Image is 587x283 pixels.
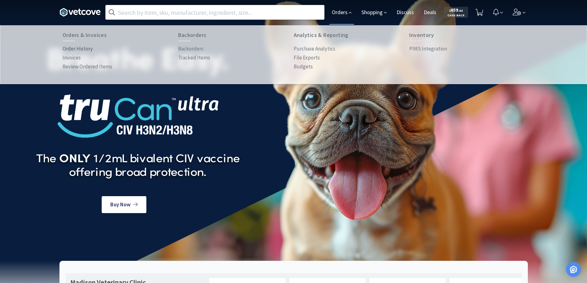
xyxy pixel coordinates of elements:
a: Review Ordered Items [63,62,112,71]
h6: Orders & Invoices [63,32,178,38]
input: Search by item, sku, manufacturer, ingredient, size... [106,5,324,19]
a: PIMS Integration [409,44,447,53]
a: Backorders [178,44,203,53]
h6: Inventory [409,32,525,38]
p: Purchase Analytics [294,45,335,53]
a: Discuss [394,10,416,15]
div: Open Intercom Messenger [566,262,581,277]
p: Tracked Items [178,54,210,62]
a: Invoices [63,53,81,62]
p: Review Ordered Items [63,63,112,71]
a: Order History [63,44,93,53]
p: Budgets [294,63,313,71]
span: . 63 [458,9,463,13]
span: $ [449,9,451,13]
a: Purchase Analytics [294,44,335,53]
p: Order History [63,45,93,53]
p: Backorders [178,45,203,53]
a: $659.63Cash Back [444,4,468,21]
p: File Exports [294,54,320,62]
img: TruCan-CIV-takeover_foregroundv3.png [31,36,246,190]
p: Invoices [63,54,81,62]
a: Buy Now [102,196,146,213]
a: Budgets [294,62,313,71]
h6: Backorders [178,32,294,38]
a: Deals [421,10,439,15]
span: Cash Back [447,14,464,18]
span: 659 [449,7,463,13]
h6: Analytics & Reporting [294,32,409,38]
a: Tracked Items [178,53,210,62]
p: PIMS Integration [409,45,447,53]
a: File Exports [294,53,320,62]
